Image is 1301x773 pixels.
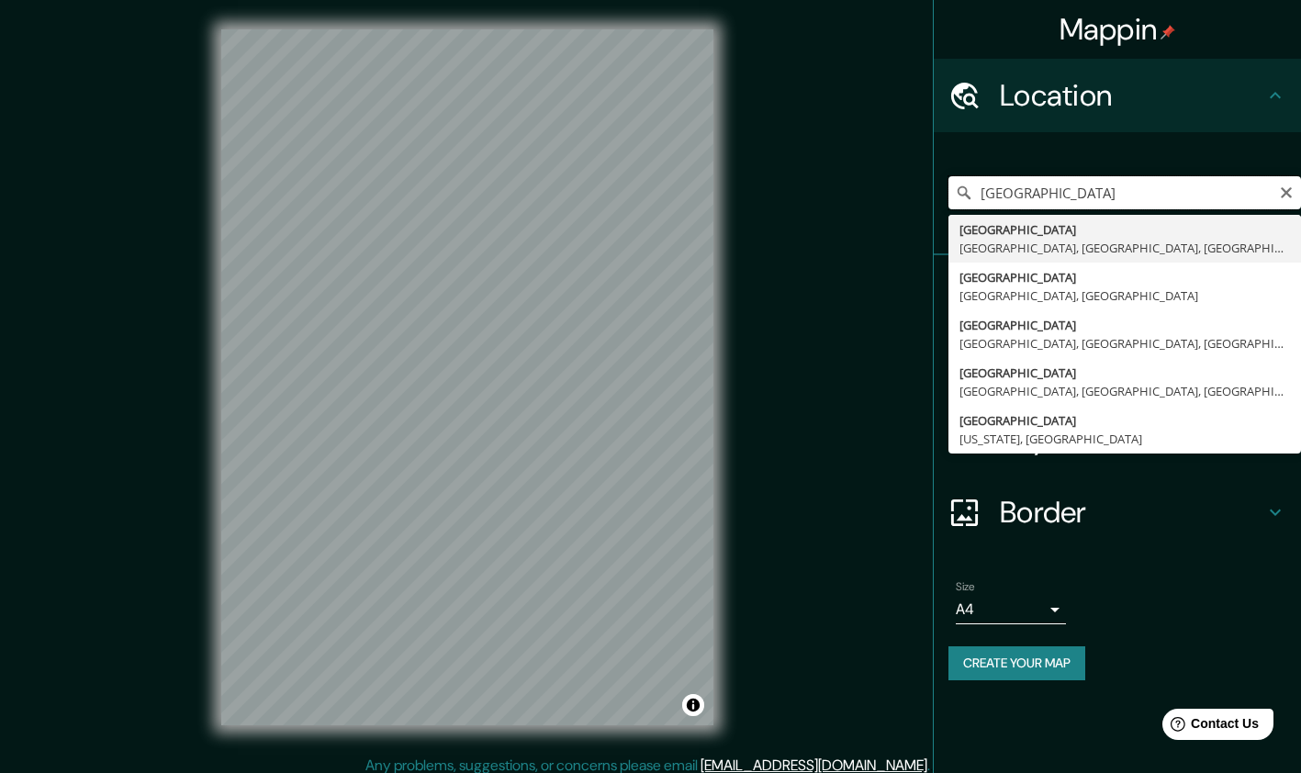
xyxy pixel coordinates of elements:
h4: Mappin [1060,11,1176,48]
h4: Border [1000,494,1264,531]
div: [GEOGRAPHIC_DATA], [GEOGRAPHIC_DATA] [959,286,1290,305]
h4: Location [1000,77,1264,114]
input: Pick your city or area [948,176,1301,209]
div: [US_STATE], [GEOGRAPHIC_DATA] [959,430,1290,448]
button: Clear [1279,183,1294,200]
div: [GEOGRAPHIC_DATA] [959,411,1290,430]
iframe: Help widget launcher [1138,701,1281,753]
label: Size [956,579,975,595]
button: Create your map [948,646,1085,680]
canvas: Map [221,29,713,725]
div: [GEOGRAPHIC_DATA], [GEOGRAPHIC_DATA], [GEOGRAPHIC_DATA] [959,334,1290,353]
div: Style [934,329,1301,402]
img: pin-icon.png [1161,25,1175,39]
div: [GEOGRAPHIC_DATA] [959,268,1290,286]
button: Toggle attribution [682,694,704,716]
div: [GEOGRAPHIC_DATA], [GEOGRAPHIC_DATA], [GEOGRAPHIC_DATA] [959,382,1290,400]
div: [GEOGRAPHIC_DATA], [GEOGRAPHIC_DATA], [GEOGRAPHIC_DATA] [959,239,1290,257]
div: Border [934,476,1301,549]
div: Pins [934,255,1301,329]
div: Layout [934,402,1301,476]
h4: Layout [1000,420,1264,457]
div: Location [934,59,1301,132]
div: A4 [956,595,1066,624]
div: [GEOGRAPHIC_DATA] [959,364,1290,382]
div: [GEOGRAPHIC_DATA] [959,220,1290,239]
div: [GEOGRAPHIC_DATA] [959,316,1290,334]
